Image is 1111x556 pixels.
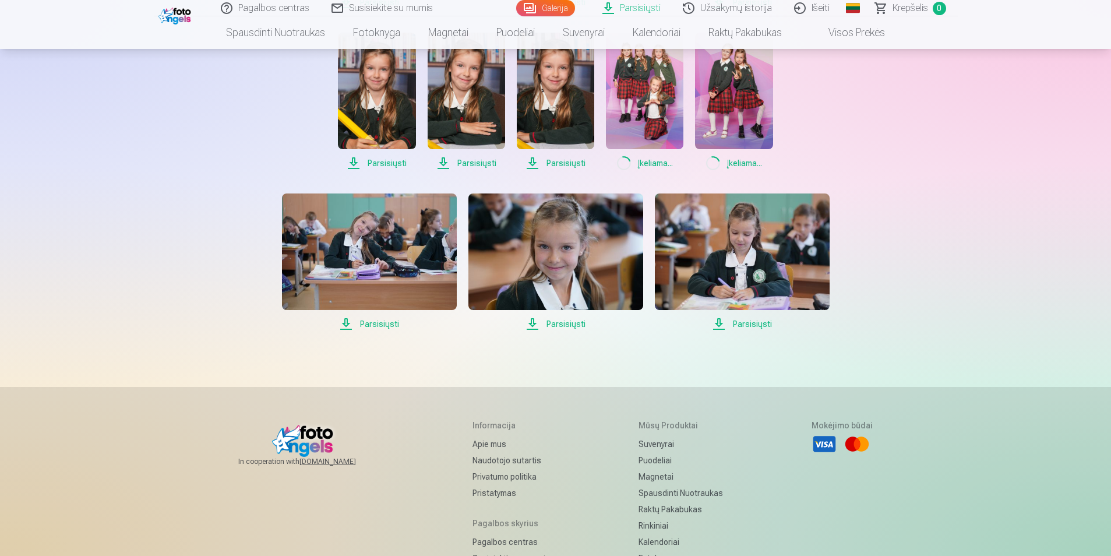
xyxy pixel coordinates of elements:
[639,534,723,550] a: Kalendoriai
[472,469,550,485] a: Privatumo politika
[619,16,694,49] a: Kalendoriai
[812,431,837,457] li: Visa
[338,33,415,170] a: Parsisiųsti
[238,457,384,466] span: In cooperation with
[796,16,899,49] a: Visos prekės
[639,436,723,452] a: Suvenyrai
[212,16,339,49] a: Spausdinti nuotraukas
[639,501,723,518] a: Raktų pakabukas
[428,156,505,170] span: Parsisiųsti
[639,452,723,469] a: Puodeliai
[639,469,723,485] a: Magnetai
[695,33,773,170] a: Įkeliama...
[428,33,505,170] a: Parsisiųsti
[282,317,457,331] span: Parsisiųsti
[655,317,830,331] span: Parsisiųsti
[339,16,414,49] a: Fotoknyga
[299,457,384,466] a: [DOMAIN_NAME]
[472,534,550,550] a: Pagalbos centras
[694,16,796,49] a: Raktų pakabukas
[414,16,482,49] a: Magnetai
[472,420,550,431] h5: Informacija
[812,420,873,431] h5: Mokėjimo būdai
[893,1,928,15] span: Krepšelis
[606,156,683,170] span: Įkeliama ...
[655,193,830,331] a: Parsisiųsti
[472,518,550,529] h5: Pagalbos skyrius
[517,156,594,170] span: Parsisiųsti
[549,16,619,49] a: Suvenyrai
[639,518,723,534] a: Rinkiniai
[472,452,550,469] a: Naudotojo sutartis
[282,193,457,331] a: Parsisiųsti
[338,156,415,170] span: Parsisiųsti
[695,156,773,170] span: Įkeliama ...
[472,436,550,452] a: Apie mus
[639,485,723,501] a: Spausdinti nuotraukas
[639,420,723,431] h5: Mūsų produktai
[517,33,594,170] a: Parsisiųsti
[468,193,643,331] a: Parsisiųsti
[844,431,870,457] li: Mastercard
[158,5,194,24] img: /fa2
[482,16,549,49] a: Puodeliai
[933,2,946,15] span: 0
[606,33,683,170] a: Įkeliama...
[468,317,643,331] span: Parsisiųsti
[472,485,550,501] a: Pristatymas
